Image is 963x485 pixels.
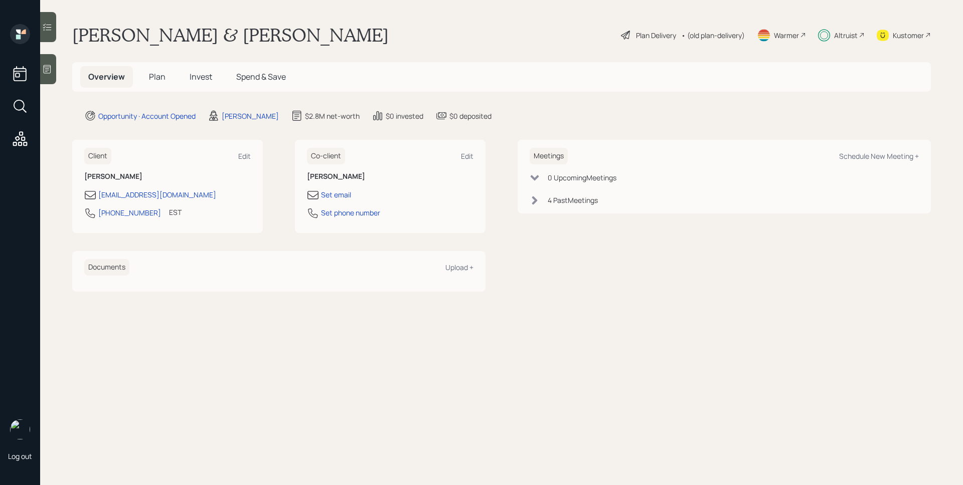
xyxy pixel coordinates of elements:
[321,189,351,200] div: Set email
[236,71,286,82] span: Spend & Save
[8,451,32,461] div: Log out
[72,24,389,46] h1: [PERSON_NAME] & [PERSON_NAME]
[386,111,423,121] div: $0 invested
[149,71,166,82] span: Plan
[169,207,182,217] div: EST
[774,30,799,41] div: Warmer
[461,151,473,161] div: Edit
[190,71,212,82] span: Invest
[98,207,161,218] div: [PHONE_NUMBER]
[307,172,473,181] h6: [PERSON_NAME]
[84,259,129,276] h6: Documents
[84,172,251,181] h6: [PERSON_NAME]
[222,111,279,121] div: [PERSON_NAME]
[305,111,360,121] div: $2.8M net-worth
[681,30,745,41] div: • (old plan-delivery)
[321,207,380,218] div: Set phone number
[636,30,676,41] div: Plan Delivery
[839,151,919,161] div: Schedule New Meeting +
[449,111,492,121] div: $0 deposited
[238,151,251,161] div: Edit
[548,172,616,183] div: 0 Upcoming Meeting s
[307,148,345,164] h6: Co-client
[98,189,216,200] div: [EMAIL_ADDRESS][DOMAIN_NAME]
[893,30,924,41] div: Kustomer
[10,419,30,439] img: james-distasi-headshot.png
[98,111,196,121] div: Opportunity · Account Opened
[530,148,568,164] h6: Meetings
[88,71,125,82] span: Overview
[84,148,111,164] h6: Client
[834,30,858,41] div: Altruist
[445,263,473,272] div: Upload +
[548,195,598,205] div: 4 Past Meeting s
